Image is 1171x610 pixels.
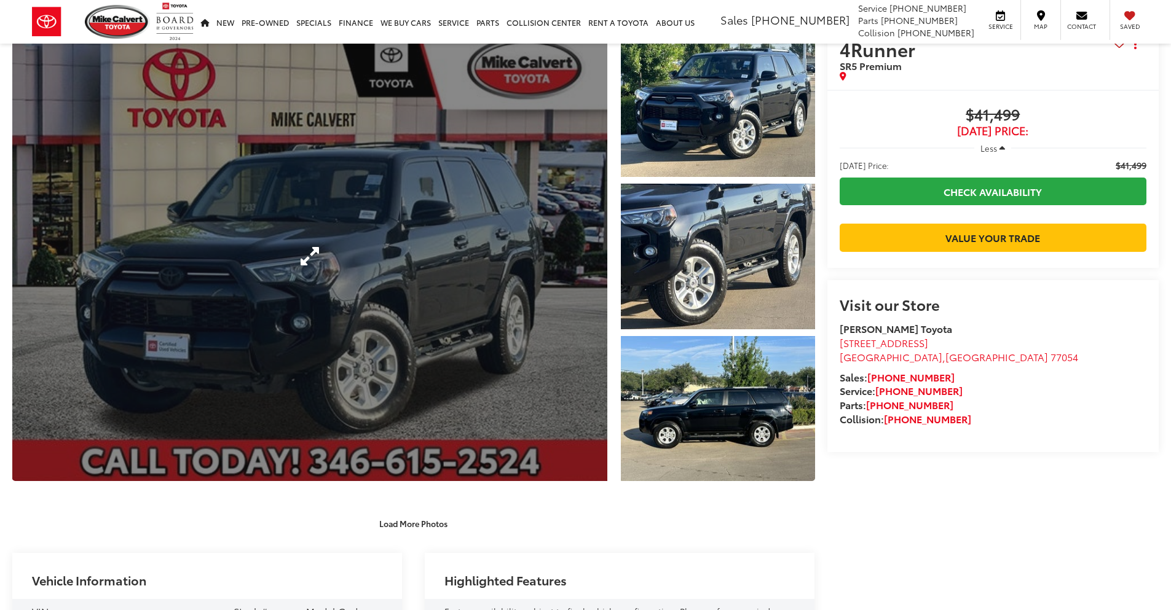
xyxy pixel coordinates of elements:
strong: Service: [840,383,963,397]
strong: [PERSON_NAME] Toyota [840,321,952,335]
a: [PHONE_NUMBER] [875,383,963,397]
span: $41,499 [1116,159,1146,171]
span: Service [858,2,887,14]
span: Less [980,143,997,154]
button: Less [974,137,1011,159]
a: Check Availability [840,178,1146,205]
strong: Parts: [840,397,953,412]
span: Sales [720,12,748,28]
span: , [840,350,1078,364]
span: [STREET_ADDRESS] [840,335,928,350]
a: Expand Photo 0 [12,31,607,481]
span: [PHONE_NUMBER] [889,2,966,14]
a: [PHONE_NUMBER] [884,412,971,426]
button: Load More Photos [371,512,456,534]
span: Map [1027,22,1054,31]
img: 2024 Toyota 4Runner SR5 Premium [618,29,816,178]
span: dropdown dots [1134,39,1137,49]
a: Expand Photo 2 [621,184,815,329]
a: [PHONE_NUMBER] [866,397,953,412]
strong: Sales: [840,370,955,384]
img: Mike Calvert Toyota [85,5,150,39]
span: [PHONE_NUMBER] [897,26,974,39]
span: Collision [858,26,895,39]
h2: Highlighted Features [444,573,567,587]
span: [GEOGRAPHIC_DATA] [840,350,942,364]
h2: Visit our Store [840,296,1146,312]
h2: Vehicle Information [32,573,146,587]
img: 2024 Toyota 4Runner SR5 Premium [618,334,816,483]
a: [STREET_ADDRESS] [GEOGRAPHIC_DATA],[GEOGRAPHIC_DATA] 77054 [840,335,1078,364]
span: SR5 Premium [840,58,902,72]
strong: Collision: [840,412,971,426]
span: [PHONE_NUMBER] [751,12,850,28]
span: [GEOGRAPHIC_DATA] [945,350,1048,364]
a: Value Your Trade [840,224,1146,251]
span: [DATE] Price: [840,159,889,171]
span: [DATE] Price: [840,125,1146,137]
span: Saved [1116,22,1143,31]
span: Service [987,22,1014,31]
span: 77054 [1051,350,1078,364]
a: Expand Photo 1 [621,31,815,177]
a: [PHONE_NUMBER] [867,370,955,384]
span: Parts [858,14,878,26]
span: Contact [1067,22,1096,31]
img: 2024 Toyota 4Runner SR5 Premium [618,182,816,330]
span: $41,499 [840,106,1146,125]
a: Expand Photo 3 [621,336,815,482]
span: [PHONE_NUMBER] [881,14,958,26]
button: Actions [1125,34,1146,55]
